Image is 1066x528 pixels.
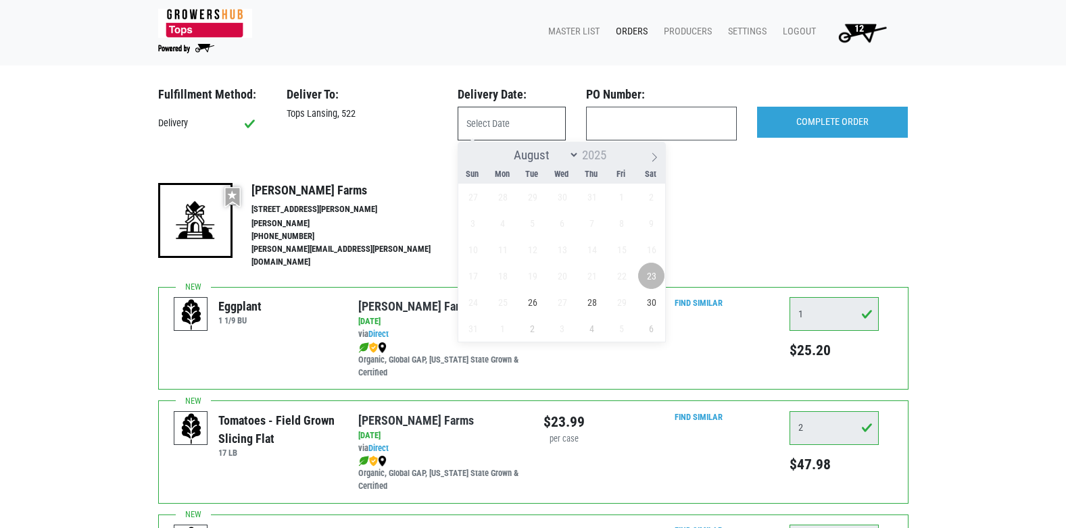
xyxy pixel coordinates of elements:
span: August 22, 2025 [608,263,635,289]
div: Organic, Global GAP, [US_STATE] State Grown & Certified [358,341,523,379]
img: 279edf242af8f9d49a69d9d2afa010fb.png [158,9,252,38]
span: August 10, 2025 [460,236,486,263]
li: [PERSON_NAME][EMAIL_ADDRESS][PERSON_NAME][DOMAIN_NAME] [251,243,460,269]
span: July 27, 2025 [460,184,486,210]
li: [PERSON_NAME] [251,217,460,230]
span: August 24, 2025 [460,289,486,315]
div: Tops Lansing, 522 [276,107,447,122]
img: Powered by Big Wheelbarrow [158,44,214,53]
h3: Fulfillment Method: [158,87,266,102]
img: map_marker-0e94453035b3232a4d21701695807de9.png [378,342,387,353]
span: Thu [577,170,606,179]
span: 12 [854,23,864,34]
span: August 25, 2025 [489,289,516,315]
span: Sun [458,170,487,179]
a: Find Similar [675,412,723,422]
a: Settings [717,19,772,45]
span: July 29, 2025 [519,184,546,210]
span: September 4, 2025 [579,315,605,342]
span: September 3, 2025 [549,315,575,342]
span: August 19, 2025 [519,263,546,289]
div: via [358,442,523,455]
a: Direct [368,443,389,453]
span: Tue [517,170,547,179]
a: 12 [821,19,898,46]
span: July 28, 2025 [489,184,516,210]
div: via [358,328,523,341]
span: August 30, 2025 [638,289,664,315]
span: August 18, 2025 [489,263,516,289]
img: leaf-e5c59151409436ccce96b2ca1b28e03c.png [358,342,369,353]
div: per case [543,433,585,446]
input: Qty [790,297,879,331]
a: Direct [368,329,389,339]
span: August 3, 2025 [460,210,486,236]
a: [PERSON_NAME] Farms [358,413,474,427]
span: August 1, 2025 [608,184,635,210]
img: map_marker-0e94453035b3232a4d21701695807de9.png [378,456,387,467]
h4: [PERSON_NAME] Farms [251,183,460,198]
span: August 28, 2025 [579,289,605,315]
span: August 11, 2025 [489,236,516,263]
a: Producers [653,19,717,45]
img: 19-7441ae2ccb79c876ff41c34f3bd0da69.png [158,183,233,257]
li: [STREET_ADDRESS][PERSON_NAME] [251,203,460,216]
img: Cart [832,19,892,46]
div: Eggplant [218,297,262,315]
span: August 6, 2025 [549,210,575,236]
img: placeholder-variety-43d6402dacf2d531de610a020419775a.svg [174,412,208,446]
span: August 21, 2025 [579,263,605,289]
span: August 26, 2025 [519,289,546,315]
img: safety-e55c860ca8c00a9c171001a62a92dabd.png [369,456,378,467]
span: September 6, 2025 [638,315,664,342]
span: August 9, 2025 [638,210,664,236]
div: [DATE] [358,429,523,442]
span: July 31, 2025 [579,184,605,210]
div: Organic, Global GAP, [US_STATE] State Grown & Certified [358,454,523,493]
a: Master List [537,19,605,45]
span: August 20, 2025 [549,263,575,289]
span: September 1, 2025 [489,315,516,342]
span: July 30, 2025 [549,184,575,210]
input: Select Date [458,107,566,140]
span: September 2, 2025 [519,315,546,342]
span: August 2, 2025 [638,184,664,210]
img: leaf-e5c59151409436ccce96b2ca1b28e03c.png [358,456,369,467]
span: August 5, 2025 [519,210,546,236]
span: August 31, 2025 [460,315,486,342]
span: Mon [487,170,517,179]
h5: $47.98 [790,456,879,473]
span: August 17, 2025 [460,263,486,289]
select: Month [508,147,579,163]
span: August 14, 2025 [579,236,605,263]
div: Tomatoes - Field Grown Slicing Flat [218,411,338,448]
h6: 17 LB [218,448,338,458]
span: August 7, 2025 [579,210,605,236]
div: [DATE] [358,315,523,328]
span: August 27, 2025 [549,289,575,315]
li: [PHONE_NUMBER] [251,230,460,243]
a: [PERSON_NAME] Farms [358,299,474,313]
h6: 1 1/9 BU [218,315,262,325]
span: August 29, 2025 [608,289,635,315]
h3: Deliver To: [287,87,437,102]
span: September 5, 2025 [608,315,635,342]
input: COMPLETE ORDER [757,107,908,138]
span: August 23, 2025 [638,263,664,289]
h3: Delivery Date: [458,87,566,102]
div: $23.99 [543,411,585,433]
span: Wed [547,170,577,179]
span: August 12, 2025 [519,236,546,263]
img: placeholder-variety-43d6402dacf2d531de610a020419775a.svg [174,298,208,332]
a: Logout [772,19,821,45]
span: August 8, 2025 [608,210,635,236]
span: August 4, 2025 [489,210,516,236]
span: August 13, 2025 [549,236,575,263]
span: August 16, 2025 [638,236,664,263]
a: Find Similar [675,298,723,308]
span: Fri [606,170,636,179]
h3: PO Number: [586,87,737,102]
span: August 15, 2025 [608,236,635,263]
span: Sat [636,170,666,179]
a: Orders [605,19,653,45]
